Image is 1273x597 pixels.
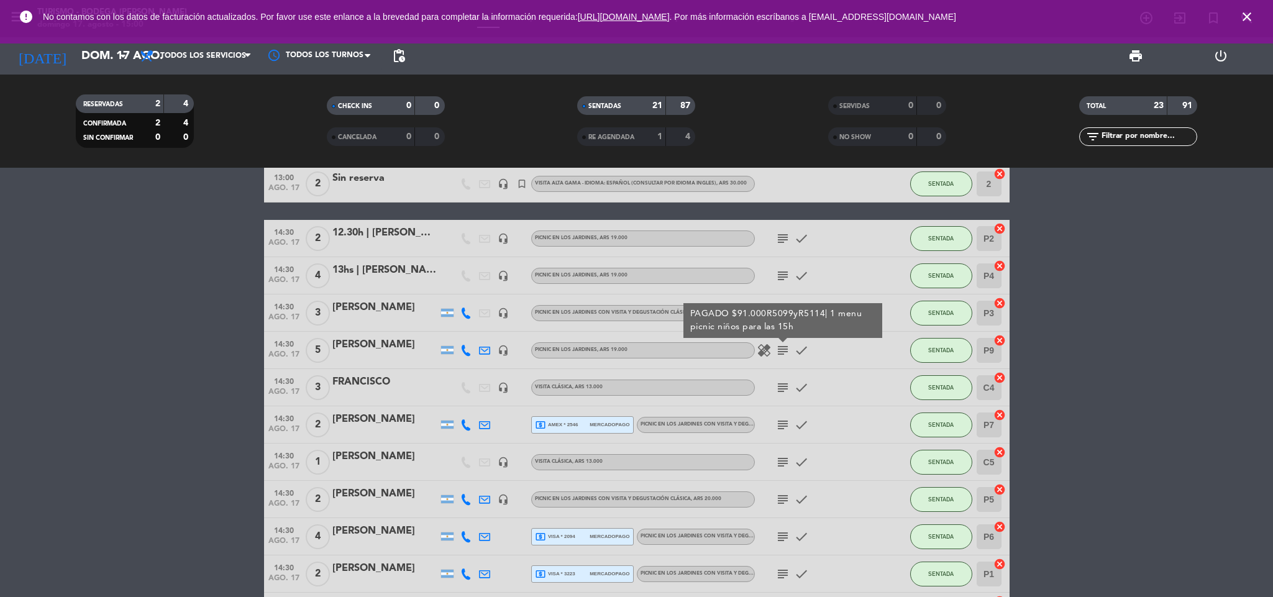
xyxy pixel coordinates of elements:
span: 14:30 [268,485,299,499]
span: ago. 17 [268,313,299,327]
span: PICNIC EN LOS JARDINES CON VISITA Y DEGUSTACIÓN CLÁSICA [641,422,796,427]
strong: 0 [908,132,913,141]
i: headset_mic [498,270,509,281]
span: PICNIC EN LOS JARDINES CON VISITA Y DEGUSTACIÓN CLÁSICA [641,571,796,576]
i: headset_mic [498,494,509,505]
i: healing [757,343,772,358]
strong: 0 [908,101,913,110]
strong: 0 [936,101,944,110]
div: 12.30h | [PERSON_NAME] [332,225,438,241]
i: cancel [993,446,1006,458]
span: 14:30 [268,560,299,574]
i: subject [775,268,790,283]
span: 4 [306,263,330,288]
span: Todos los servicios [160,52,246,60]
button: SENTADA [910,487,972,512]
strong: 0 [434,132,442,141]
i: cancel [993,260,1006,272]
span: SENTADA [928,384,954,391]
i: local_atm [535,568,546,580]
i: headset_mic [498,382,509,393]
span: pending_actions [391,48,406,63]
span: SERVIDAS [839,103,870,109]
strong: 1 [657,132,662,141]
i: subject [775,492,790,507]
i: cancel [993,168,1006,180]
span: mercadopago [590,532,629,540]
span: SENTADA [928,421,954,428]
span: mercadopago [590,570,629,578]
span: PICNIC EN LOS JARDINES CON VISITA Y DEGUSTACIÓN CLÁSICA [641,534,796,539]
button: SENTADA [910,301,972,326]
span: TOTAL [1087,103,1106,109]
i: arrow_drop_down [116,48,130,63]
span: ago. 17 [268,574,299,588]
span: ago. 17 [268,276,299,290]
span: visa * 2094 [535,531,575,542]
span: , ARS 13.000 [572,459,603,464]
button: SENTADA [910,524,972,549]
strong: 0 [155,133,160,142]
i: check [794,343,809,358]
strong: 91 [1182,101,1195,110]
i: cancel [993,297,1006,309]
span: 14:30 [268,224,299,239]
span: 14:30 [268,373,299,388]
span: mercadopago [590,421,629,429]
span: SENTADA [928,570,954,577]
span: print [1128,48,1143,63]
button: SENTADA [910,338,972,363]
span: 14:30 [268,448,299,462]
span: , ARS 19.000 [597,273,627,278]
button: SENTADA [910,562,972,586]
i: check [794,380,809,395]
i: check [794,492,809,507]
strong: 0 [936,132,944,141]
i: subject [775,567,790,581]
strong: 4 [183,99,191,108]
span: RESERVADAS [83,101,123,107]
span: 14:30 [268,411,299,425]
i: subject [775,343,790,358]
div: Sin reserva [332,170,438,186]
span: ago. 17 [268,184,299,198]
span: 2 [306,487,330,512]
i: check [794,567,809,581]
i: cancel [993,371,1006,384]
strong: 0 [434,101,442,110]
span: , ARS 30.000 [716,181,747,186]
span: No contamos con los datos de facturación actualizados. Por favor use este enlance a la brevedad p... [43,12,956,22]
span: SENTADA [928,272,954,279]
span: , ARS 20.000 [691,496,721,501]
span: amex * 2546 [535,419,578,431]
span: 4 [306,524,330,549]
i: power_settings_new [1213,48,1228,63]
span: ago. 17 [268,239,299,253]
span: VISITA ALTA GAMA - IDIOMA: ESPAÑOL (Consultar por idioma ingles) [535,181,747,186]
strong: 2 [155,119,160,127]
span: , ARS 13.000 [572,385,603,390]
strong: 87 [680,101,693,110]
span: RE AGENDADA [588,134,634,140]
div: [PERSON_NAME] [332,299,438,316]
span: CONFIRMADA [83,121,126,127]
span: 3 [306,301,330,326]
span: SENTADA [928,180,954,187]
i: turned_in_not [516,178,527,189]
span: ago. 17 [268,499,299,514]
span: 2 [306,226,330,251]
i: headset_mic [498,345,509,356]
i: subject [775,455,790,470]
div: [PERSON_NAME] [332,486,438,502]
i: cancel [993,558,1006,570]
span: 14:30 [268,262,299,276]
strong: 0 [406,132,411,141]
i: cancel [993,409,1006,421]
span: 14:30 [268,336,299,350]
span: PICNIC EN LOS JARDINES [535,347,627,352]
i: local_atm [535,531,546,542]
span: PICNIC EN LOS JARDINES CON VISITA Y DEGUSTACIÓN CLÁSICA [535,496,721,501]
span: CHECK INS [338,103,372,109]
span: VISITA CLÁSICA [535,385,603,390]
span: SENTADA [928,458,954,465]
